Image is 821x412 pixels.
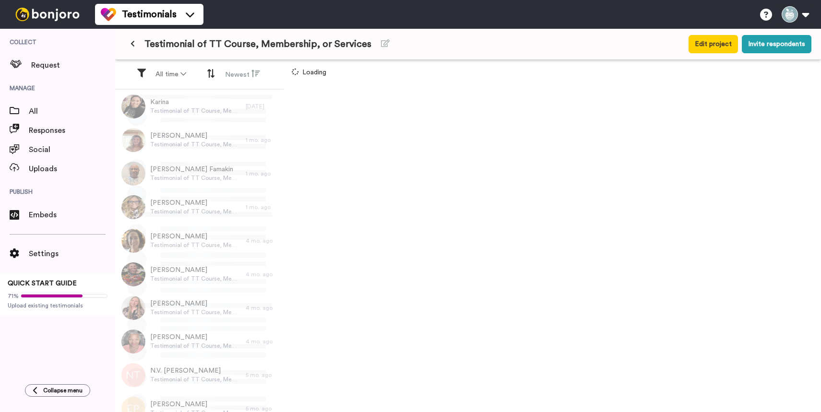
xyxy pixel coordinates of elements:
[121,229,145,253] img: 2ec58ffc-0feb-46af-a7cd-0bca642b31fd.jpeg
[144,37,371,51] span: Testimonial of TT Course, Membership, or Services
[246,136,279,144] div: 1 mo. ago
[150,366,241,376] span: N.V. [PERSON_NAME]
[150,141,241,148] span: Testimonial of TT Course, Membership, or Services
[121,94,145,118] img: 776a9761-648c-4249-9033-29292ae28fc5.jpeg
[246,237,279,245] div: 4 mo. ago
[246,304,279,312] div: 4 mo. ago
[150,174,241,182] span: Testimonial of TT Course, Membership, or Services
[246,271,279,278] div: 4 mo. ago
[121,296,145,320] img: 2c916754-e682-43f0-aa0e-a75229573cf2.jpeg
[121,195,145,219] img: e308b5a2-1181-43fe-a31e-2fea2127d05f.jpeg
[150,66,192,83] button: All time
[101,7,116,22] img: tm-color.svg
[246,203,279,211] div: 1 mo. ago
[150,165,241,174] span: [PERSON_NAME] Famakin
[689,35,738,53] button: Edit project
[121,262,145,286] img: 5a30d316-5a40-439f-8bad-6147016afc5f.jpeg
[150,107,241,115] span: Testimonial of TT Course, Membership, or Services
[29,209,115,221] span: Embeds
[31,59,115,71] span: Request
[115,358,284,392] a: N.V. [PERSON_NAME]Testimonial of TT Course, Membership, or Services5 mo. ago
[150,241,241,249] span: Testimonial of TT Course, Membership, or Services
[115,123,284,157] a: [PERSON_NAME]Testimonial of TT Course, Membership, or Services1 mo. ago
[8,302,107,309] span: Upload existing testimonials
[115,90,284,123] a: KarinaTestimonial of TT Course, Membership, or Services[DATE]
[29,248,115,259] span: Settings
[150,198,241,208] span: [PERSON_NAME]
[150,299,241,308] span: [PERSON_NAME]
[121,330,145,353] img: 9c8550a9-21f4-473a-9165-40ba74b22087.jpeg
[121,128,145,152] img: 2b78eab9-2ba0-46d5-819e-b37d698a448e.jpeg
[122,8,177,21] span: Testimonials
[246,338,279,345] div: 4 mo. ago
[29,125,115,136] span: Responses
[115,325,284,358] a: [PERSON_NAME]Testimonial of TT Course, Membership, or Services4 mo. ago
[150,208,241,215] span: Testimonial of TT Course, Membership, or Services
[115,291,284,325] a: [PERSON_NAME]Testimonial of TT Course, Membership, or Services4 mo. ago
[150,342,241,350] span: Testimonial of TT Course, Membership, or Services
[115,224,284,258] a: [PERSON_NAME]Testimonial of TT Course, Membership, or Services4 mo. ago
[246,371,279,379] div: 5 mo. ago
[115,157,284,190] a: [PERSON_NAME] FamakinTestimonial of TT Course, Membership, or Services1 mo. ago
[43,387,83,394] span: Collapse menu
[219,65,266,83] button: Newest
[246,103,279,110] div: [DATE]
[150,265,241,275] span: [PERSON_NAME]
[121,162,145,186] img: 1b6c6fe9-96c4-4fcf-b73d-bdbc1bafb4b8.png
[150,97,241,107] span: Karina
[150,232,241,241] span: [PERSON_NAME]
[742,35,811,53] button: Invite respondents
[150,131,241,141] span: [PERSON_NAME]
[29,106,115,117] span: All
[115,258,284,291] a: [PERSON_NAME]Testimonial of TT Course, Membership, or Services4 mo. ago
[150,400,241,409] span: [PERSON_NAME]
[29,144,115,155] span: Social
[246,170,279,177] div: 1 mo. ago
[29,163,115,175] span: Uploads
[12,8,83,21] img: bj-logo-header-white.svg
[115,190,284,224] a: [PERSON_NAME]Testimonial of TT Course, Membership, or Services1 mo. ago
[25,384,90,397] button: Collapse menu
[150,275,241,283] span: Testimonial of TT Course, Membership, or Services
[8,292,19,300] span: 71%
[150,308,241,316] span: Testimonial of TT Course, Membership, or Services
[150,376,241,383] span: Testimonial of TT Course, Membership, or Services
[150,332,241,342] span: [PERSON_NAME]
[121,363,145,387] img: nt.png
[8,280,77,287] span: QUICK START GUIDE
